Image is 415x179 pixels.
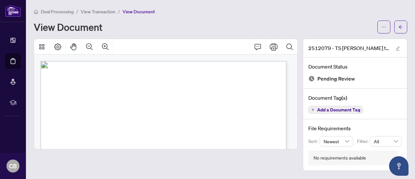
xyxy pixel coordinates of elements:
[9,161,17,171] span: CB
[5,5,21,17] img: logo
[308,138,320,145] p: Sort:
[314,154,366,161] div: No requirements available
[308,106,363,114] button: Add a Document Tag
[317,108,360,112] span: Add a Document Tag
[34,22,102,32] h1: View Document
[311,108,314,111] span: plus
[308,44,389,52] span: 2512079 - TS [PERSON_NAME] to review.pdf
[396,46,400,51] span: edit
[76,8,78,15] li: /
[357,138,370,145] p: Filter:
[324,136,350,146] span: Newest
[34,9,38,14] span: home
[308,94,402,102] h4: Document Tag(s)
[398,25,403,29] span: arrow-left
[41,9,74,15] span: Deal Processing
[389,156,409,176] button: Open asap
[382,25,386,29] span: ellipsis
[123,9,155,15] span: View Document
[81,9,115,15] span: View Transaction
[308,63,402,70] h4: Document Status
[308,75,315,82] img: Document Status
[308,124,402,132] h4: File Requirements
[317,74,355,83] span: Pending Review
[374,136,398,146] span: All
[118,8,120,15] li: /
